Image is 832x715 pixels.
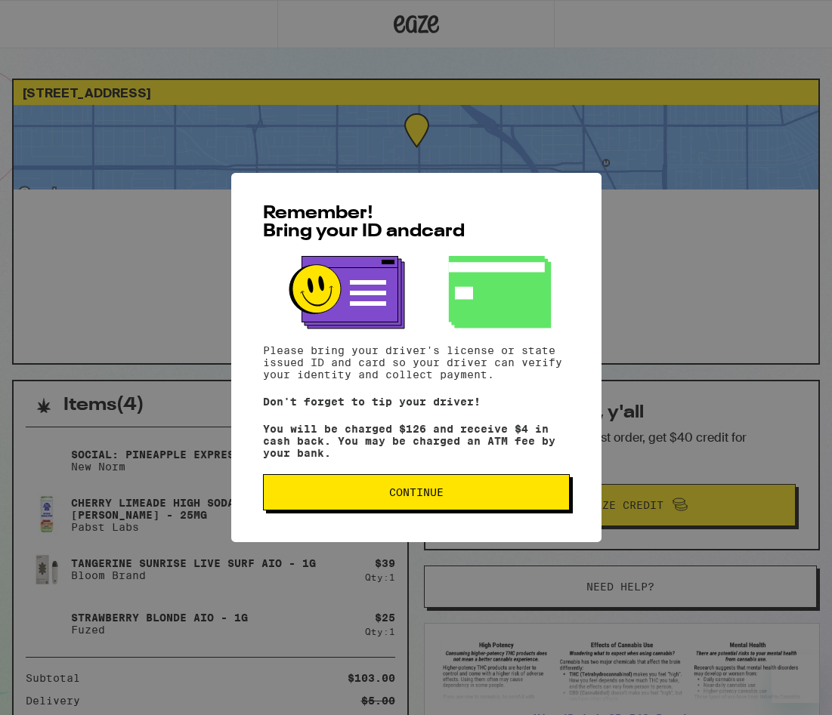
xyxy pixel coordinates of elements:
span: Continue [389,487,444,498]
button: Continue [263,474,570,510]
p: You will be charged $126 and receive $4 in cash back. You may be charged an ATM fee by your bank. [263,423,570,459]
p: Please bring your driver's license or state issued ID and card so your driver can verify your ide... [263,344,570,381]
span: Remember! Bring your ID and card [263,205,465,241]
p: Don't forget to tip your driver! [263,396,570,408]
iframe: Button to launch messaging window [772,655,820,703]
